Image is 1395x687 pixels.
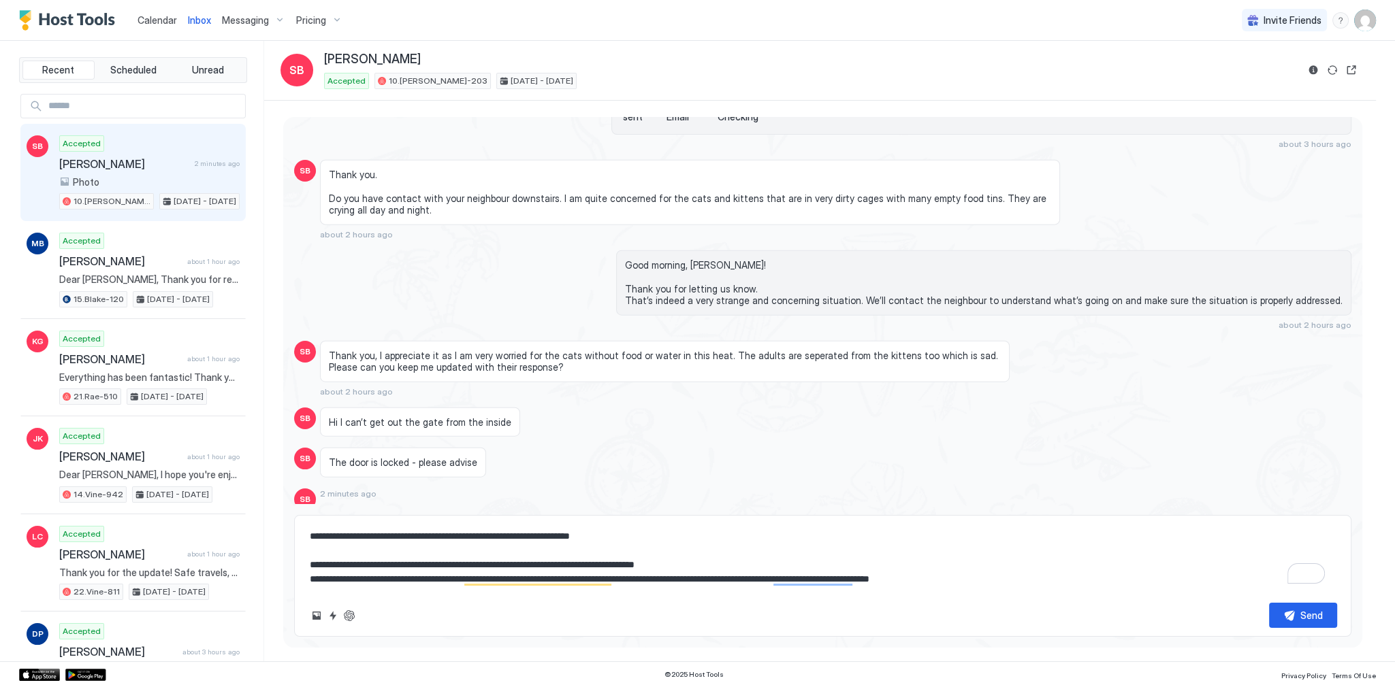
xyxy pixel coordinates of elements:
button: Quick reply [325,607,341,624]
span: 21.Rae-510 [74,390,118,403]
span: Accepted [63,137,101,150]
span: [PERSON_NAME] [59,645,177,658]
span: about 2 hours ago [1279,320,1351,330]
span: SB [300,412,310,424]
span: [DATE] - [DATE] [511,75,573,87]
a: Privacy Policy [1281,667,1326,682]
span: [PERSON_NAME] [59,254,182,268]
span: [DATE] - [DATE] [146,488,209,501]
span: sent [623,111,661,123]
span: Dear [PERSON_NAME], Thank you for reaching out! I can confirm that your one-bedroom apartment res... [59,273,240,286]
span: about 3 hours ago [182,648,240,656]
span: 10.[PERSON_NAME]-203 [74,195,150,207]
span: Accepted [63,333,101,345]
a: Inbox [188,13,211,27]
span: about 1 hour ago [187,550,240,558]
span: Thank you. Do you have contact with your neighbour downstairs. I am quite concerned for the cats ... [329,169,1051,216]
span: [PERSON_NAME] [59,157,189,171]
span: 22.Vine-811 [74,586,120,598]
button: Send [1269,603,1337,628]
span: Pricing [296,14,326,27]
span: Accepted [63,528,101,540]
span: Email [667,111,712,123]
span: about 2 hours ago [320,229,393,239]
span: [PERSON_NAME] [59,450,182,463]
span: Privacy Policy [1281,671,1326,680]
a: Terms Of Use [1332,667,1376,682]
span: Thank you for the update! Safe travels, and we look forward to welcoming you soon! [59,567,240,579]
a: Google Play Store [65,669,106,681]
span: Dear [PERSON_NAME], I hope you're enjoying your stay with us. Just checking in to see if everythi... [59,469,240,481]
span: Unread [192,64,224,76]
input: Input Field [43,95,245,118]
span: Thank you, I appreciate it as I am very worried for the cats without food or water in this heat. ... [329,350,1001,373]
button: Scheduled [97,61,170,80]
span: © 2025 Host Tools [664,670,724,679]
span: Accepted [327,75,366,87]
button: Recent [22,61,95,80]
div: User profile [1354,10,1376,31]
button: Upload image [308,607,325,624]
span: about 1 hour ago [187,354,240,363]
span: [PERSON_NAME] [324,52,421,67]
button: Unread [172,61,244,80]
button: Sync reservation [1324,62,1341,78]
span: 2 minutes ago [320,488,376,499]
span: Accepted [63,235,101,247]
span: Hi I can’t get out the gate from the inside [329,416,511,429]
span: Everything has been fantastic! Thank you. [59,371,240,384]
div: tab-group [19,57,247,83]
span: The door is locked - please advise [329,456,477,469]
span: about 3 hours ago [1279,139,1351,149]
span: Accepted [63,625,101,637]
span: DP [32,628,44,640]
span: MB [31,237,44,250]
button: Reservation information [1305,62,1321,78]
span: [DATE] - [DATE] [174,195,236,207]
span: SB [300,452,310,465]
span: about 2 hours ago [320,386,393,397]
span: [PERSON_NAME] [59,352,182,366]
span: Terms Of Use [1332,671,1376,680]
span: LC [32,531,43,543]
span: Photo [73,176,99,188]
div: Send [1300,608,1323,622]
span: Checking [718,111,790,123]
span: Accepted [63,430,101,442]
div: menu [1332,12,1349,29]
span: 2 minutes ago [195,159,240,168]
span: JK [33,433,43,445]
textarea: To enrich screen reader interactions, please activate Accessibility in Grammarly extension settings [308,524,1337,592]
span: 15.Blake-120 [74,293,124,305]
span: Recent [42,64,74,76]
span: Calendar [138,14,177,26]
span: 14.Vine-942 [74,488,123,501]
a: App Store [19,669,60,681]
span: SB [300,346,310,358]
iframe: Intercom live chat [14,641,46,673]
button: Open reservation [1343,62,1360,78]
span: Good morning, [PERSON_NAME]! Thank you for letting us know. That’s indeed a very strange and conc... [625,259,1343,307]
span: KG [32,335,44,348]
span: [PERSON_NAME] [59,548,182,561]
span: SB [32,140,43,152]
span: [DATE] - [DATE] [143,586,206,598]
span: [DATE] - [DATE] [141,390,204,403]
span: Inbox [188,14,211,26]
span: 10.[PERSON_NAME]-203 [389,75,487,87]
span: SB [300,165,310,177]
a: Calendar [138,13,177,27]
span: about 1 hour ago [187,452,240,461]
button: ChatGPT Auto Reply [341,607,357,624]
span: [DATE] - [DATE] [147,293,210,305]
span: Scheduled [110,64,157,76]
span: Messaging [222,14,269,27]
a: Host Tools Logo [19,10,121,31]
span: SB [300,493,310,505]
span: Invite Friends [1264,14,1321,27]
span: about 1 hour ago [187,257,240,266]
span: SB [289,62,304,78]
